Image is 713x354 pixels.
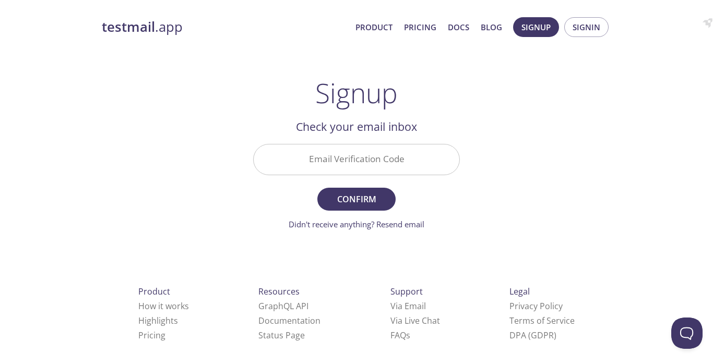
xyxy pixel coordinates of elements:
a: Highlights [138,315,178,326]
button: Signin [564,17,609,37]
a: DPA (GDPR) [509,329,556,341]
span: Signup [521,20,551,34]
span: Signin [573,20,600,34]
a: Pricing [404,20,436,34]
span: Confirm [329,192,384,206]
button: Signup [513,17,559,37]
strong: testmail [102,18,155,36]
a: Via Live Chat [390,315,440,326]
a: Privacy Policy [509,300,563,312]
span: Resources [258,286,300,297]
a: Terms of Service [509,315,575,326]
span: s [406,329,410,341]
a: testmail.app [102,18,347,36]
iframe: Help Scout Beacon - Open [671,318,703,349]
a: How it works [138,300,189,312]
a: Didn't receive anything? Resend email [289,219,424,229]
a: Documentation [258,315,320,326]
a: Via Email [390,300,426,312]
a: Blog [481,20,502,34]
a: FAQ [390,329,410,341]
button: Confirm [317,188,396,211]
h2: Check your email inbox [253,118,460,136]
a: Docs [448,20,469,34]
h1: Signup [315,77,398,108]
a: GraphQL API [258,300,308,312]
a: Status Page [258,329,305,341]
a: Product [355,20,393,34]
span: Legal [509,286,530,297]
span: Support [390,286,423,297]
span: Product [138,286,170,297]
a: Pricing [138,329,165,341]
